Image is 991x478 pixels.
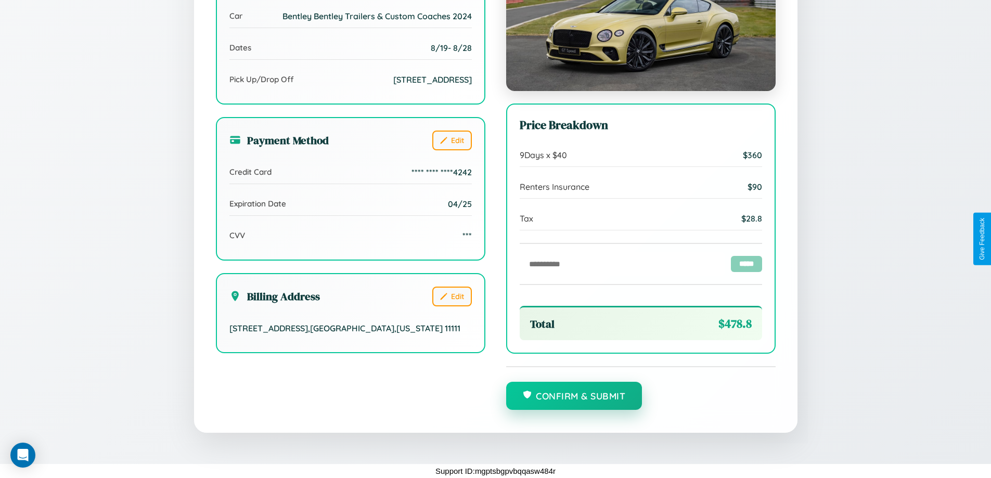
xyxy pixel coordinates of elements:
[718,316,752,332] span: $ 478.8
[506,382,642,410] button: Confirm & Submit
[748,182,762,192] span: $ 90
[229,74,294,84] span: Pick Up/Drop Off
[520,213,533,224] span: Tax
[432,287,472,306] button: Edit
[393,74,472,85] span: [STREET_ADDRESS]
[435,464,556,478] p: Support ID: mgptsbgpvbqqasw484r
[10,443,35,468] div: Open Intercom Messenger
[520,182,589,192] span: Renters Insurance
[229,323,460,333] span: [STREET_ADDRESS] , [GEOGRAPHIC_DATA] , [US_STATE] 11111
[431,43,472,53] span: 8 / 19 - 8 / 28
[520,117,762,133] h3: Price Breakdown
[282,11,472,21] span: Bentley Bentley Trailers & Custom Coaches 2024
[743,150,762,160] span: $ 360
[229,133,329,148] h3: Payment Method
[229,230,245,240] span: CVV
[530,316,555,331] span: Total
[229,289,320,304] h3: Billing Address
[448,199,472,209] span: 04/25
[520,150,567,160] span: 9 Days x $ 40
[741,213,762,224] span: $ 28.8
[979,218,986,260] div: Give Feedback
[229,11,242,21] span: Car
[432,131,472,150] button: Edit
[229,167,272,177] span: Credit Card
[229,43,251,53] span: Dates
[229,199,286,209] span: Expiration Date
